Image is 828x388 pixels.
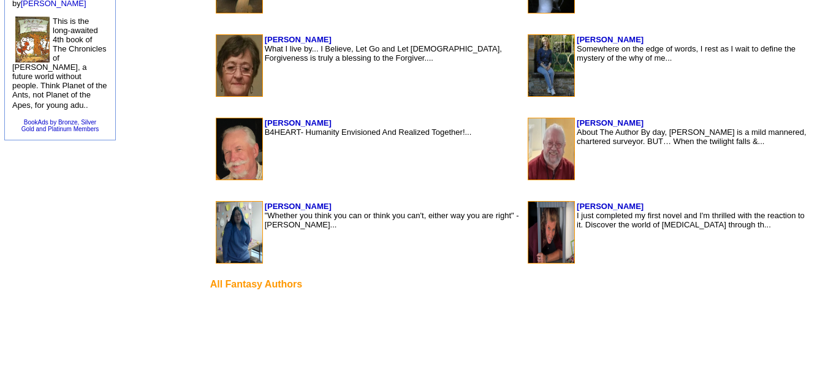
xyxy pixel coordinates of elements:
img: 164657.jpg [216,118,262,180]
a: [PERSON_NAME] [265,35,332,44]
font: B4HEART- Humanity Envisioned And Realized Together!... [265,127,472,137]
a: [PERSON_NAME] [577,35,644,44]
a: [PERSON_NAME] [577,202,644,211]
img: 14367.jpg [216,35,262,96]
a: [PERSON_NAME] [265,202,332,211]
font: All Fantasy Authors [210,279,303,289]
a: All Fantasy Authors [210,278,303,290]
font: Somewhere on the edge of words, I rest as I wait to define the mystery of the why of me... [577,44,796,63]
font: "Whether you think you can or think you can't, either way you are right" - [PERSON_NAME]... [265,211,519,229]
img: 170708.jpg [216,202,262,263]
img: 211886.jpg [528,202,574,263]
img: 90594.jpg [528,118,574,180]
font: This is the long-awaited 4th book of The Chronicles of [PERSON_NAME], a future world without peop... [12,17,107,110]
img: 75891.jpg [15,17,50,63]
img: 18919.JPG [528,35,574,96]
a: [PERSON_NAME] [577,118,644,127]
a: BookAds by Bronze, SilverGold and Platinum Members [21,119,99,132]
font: I just completed my first novel and I'm thrilled with the reaction to it. Discover the world of [... [577,211,805,229]
font: About The Author By day, [PERSON_NAME] is a mild mannered, chartered surveyor. BUT… When the twil... [577,127,807,146]
font: What I live by... I Believe, Let Go and Let [DEMOGRAPHIC_DATA], Forgiveness is truly a blessing t... [265,44,502,63]
a: [PERSON_NAME] [265,118,332,127]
